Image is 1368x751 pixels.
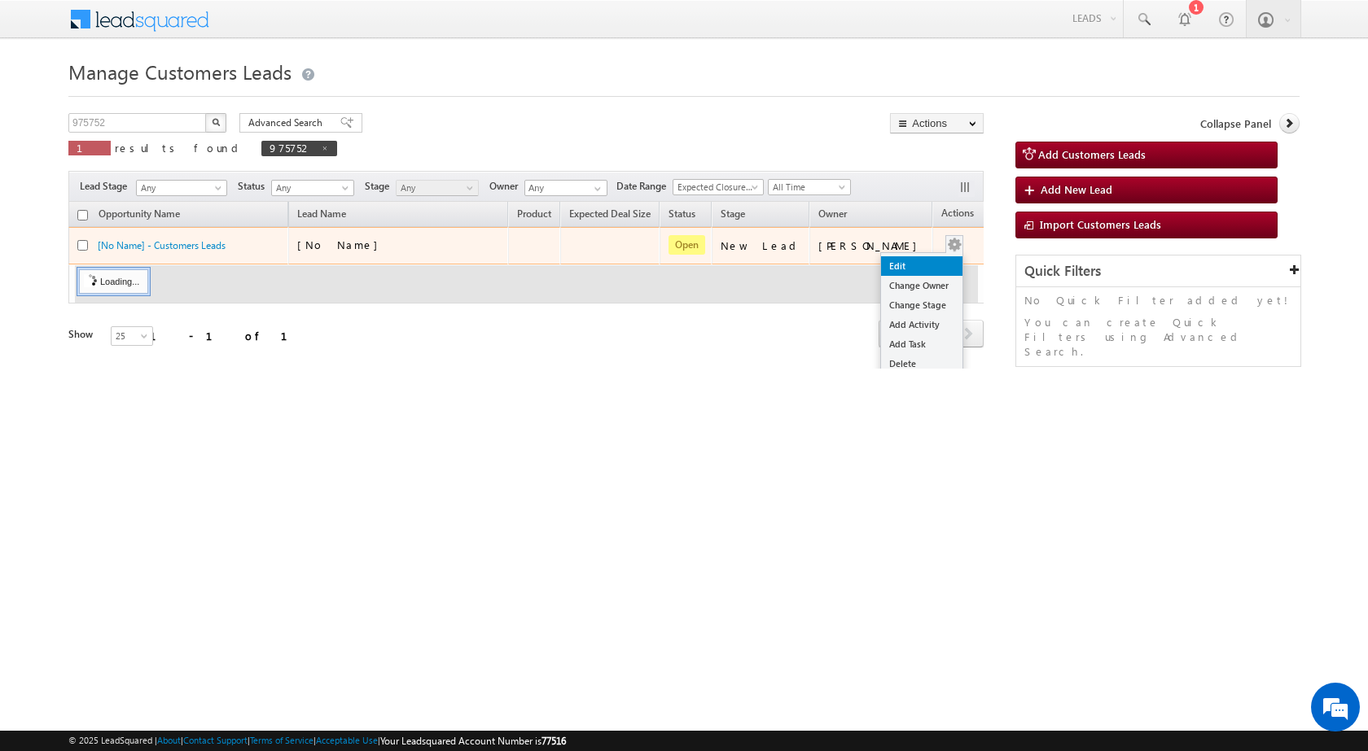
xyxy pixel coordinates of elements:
span: Expected Deal Size [569,207,651,220]
a: Contact Support [183,735,248,745]
span: Date Range [616,179,673,194]
span: Collapse Panel [1200,116,1271,131]
a: Change Stage [881,295,962,315]
span: All Time [769,180,846,194]
a: Any [136,180,227,196]
span: Lead Stage [80,179,134,194]
a: Expected Deal Size [561,205,659,226]
a: Opportunity Name [90,205,188,226]
a: 25 [111,326,153,346]
a: prev [879,321,909,347]
a: Expected Closure Date [673,179,764,195]
textarea: Type your message and hit 'Enter' [21,151,297,487]
a: Add Task [881,334,962,354]
span: Your Leadsquared Account Number is [380,735,566,747]
div: Loading... [79,269,148,294]
span: 1 [77,141,103,155]
span: prev [879,320,909,347]
a: Terms of Service [250,735,313,745]
div: Minimize live chat window [267,8,306,47]
span: Lead Name [289,205,354,226]
span: Any [397,181,474,195]
span: 25 [112,329,155,343]
img: Search [212,118,220,126]
span: Owner [818,207,847,220]
a: Add Activity [881,315,962,334]
a: Any [396,180,479,196]
a: Stage [712,205,753,226]
span: Expected Closure Date [673,180,758,194]
span: Import Customers Leads [1040,217,1161,231]
p: You can create Quick Filters using Advanced Search. [1024,315,1292,359]
span: 975752 [270,141,313,155]
span: Advanced Search [248,116,327,130]
a: Acceptable Use [316,735,378,745]
a: Edit [881,256,962,276]
a: Any [271,180,354,196]
span: Any [272,181,349,195]
a: Change Owner [881,276,962,295]
span: next [954,320,984,347]
span: © 2025 LeadSquared | | | | | [68,733,566,749]
a: Delete [881,354,962,373]
img: d_60004797649_company_0_60004797649 [28,85,68,107]
div: New Lead [721,238,802,253]
span: Opportunity Name [99,207,180,220]
div: Show [68,327,98,342]
span: results found [115,141,244,155]
span: Actions [933,204,982,225]
span: Product [517,207,551,220]
a: Status [660,205,704,226]
span: Open [669,235,705,255]
em: Start Chat [221,501,296,523]
a: About [157,735,181,745]
p: No Quick Filter added yet! [1024,293,1292,308]
a: All Time [768,179,851,195]
span: Manage Customers Leads [68,59,292,85]
input: Type to Search [524,180,607,196]
a: next [954,321,984,347]
div: [PERSON_NAME] [818,238,925,253]
a: [No Name] - Customers Leads [98,239,226,251]
div: 1 - 1 of 1 [150,326,307,345]
span: Owner [489,179,524,194]
input: Check all records [77,210,88,220]
span: 77516 [541,735,566,747]
span: Add New Lead [1041,182,1112,196]
button: Actions [890,113,984,133]
div: Quick Filters [1016,255,1300,287]
a: Show All Items [585,181,606,197]
span: Stage [721,207,745,220]
span: Status [238,179,271,194]
span: Add Customers Leads [1038,147,1146,161]
span: Any [137,181,221,195]
span: Stage [365,179,396,194]
span: [No Name] [297,238,386,251]
div: Chat with us now [85,85,274,107]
